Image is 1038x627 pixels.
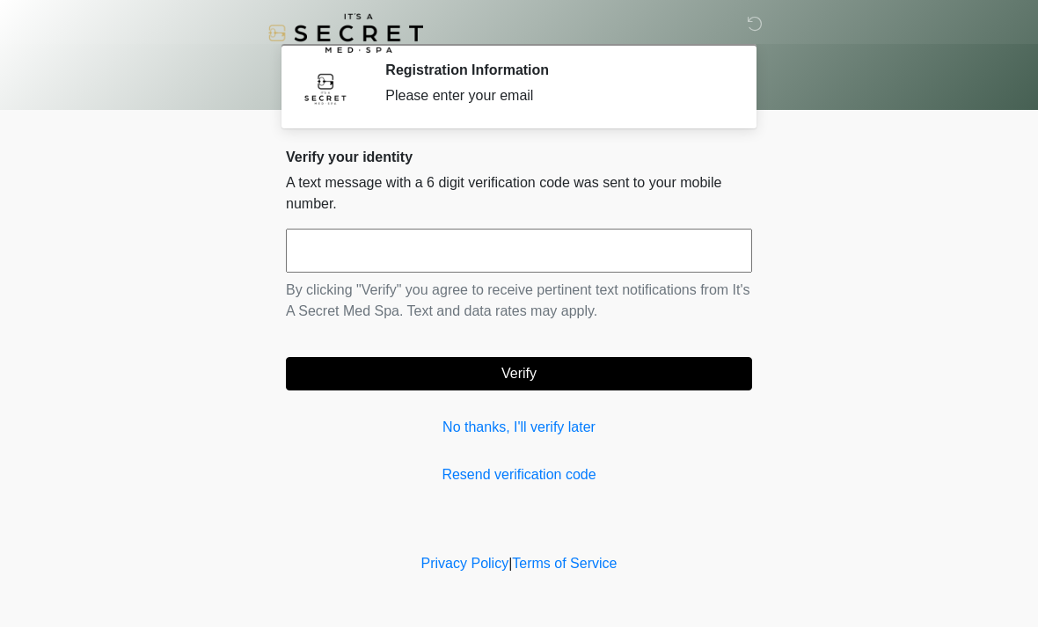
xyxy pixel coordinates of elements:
[385,85,726,106] div: Please enter your email
[299,62,352,114] img: Agent Avatar
[286,464,752,485] a: Resend verification code
[286,149,752,165] h2: Verify your identity
[268,13,423,53] img: It's A Secret Med Spa Logo
[421,556,509,571] a: Privacy Policy
[385,62,726,78] h2: Registration Information
[508,556,512,571] a: |
[286,357,752,390] button: Verify
[286,417,752,438] a: No thanks, I'll verify later
[286,280,752,322] p: By clicking "Verify" you agree to receive pertinent text notifications from It's A Secret Med Spa...
[512,556,617,571] a: Terms of Service
[286,172,752,215] p: A text message with a 6 digit verification code was sent to your mobile number.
